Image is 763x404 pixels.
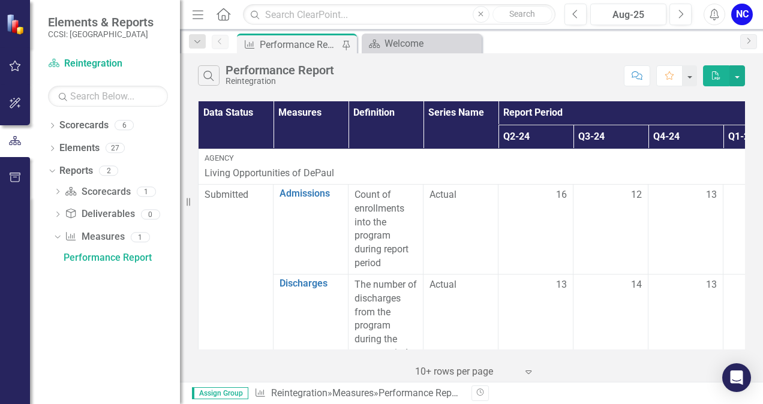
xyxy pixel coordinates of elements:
button: NC [731,4,753,25]
div: Performance Report [260,37,339,52]
td: Double-Click to Edit [648,274,723,364]
td: Double-Click to Edit [498,274,573,364]
span: Elements & Reports [48,15,154,29]
td: Double-Click to Edit [648,184,723,274]
span: 13 [556,278,567,292]
small: CCSI: [GEOGRAPHIC_DATA] [48,29,154,39]
a: Reintegration [271,387,328,399]
a: Scorecards [65,185,130,199]
a: Measures [65,230,124,244]
a: Deliverables [65,207,134,221]
span: 13 [706,278,717,292]
td: Double-Click to Edit [573,184,648,274]
span: 12 [631,188,642,202]
div: 0 [141,209,160,219]
img: ClearPoint Strategy [6,13,27,34]
div: 27 [106,143,125,153]
div: Open Intercom Messenger [722,363,751,392]
span: Assign Group [192,387,248,399]
span: Search [509,9,535,19]
div: Performance Report [226,64,334,77]
div: Reintegration [226,77,334,86]
div: Performance Report [379,387,463,399]
td: Double-Click to Edit Right Click for Context Menu [274,184,349,274]
td: Double-Click to Edit [498,184,573,274]
a: Performance Report [61,248,180,267]
div: The number of discharges from the program during the report period [355,278,417,360]
span: 13 [706,188,717,202]
a: Reports [59,164,93,178]
div: Count of enrollments into the program during report period [355,188,417,270]
a: Measures [332,387,374,399]
button: Aug-25 [590,4,666,25]
a: Reintegration [48,57,168,71]
td: Double-Click to Edit Right Click for Context Menu [274,274,349,364]
div: 2 [99,165,118,176]
a: Discharges [280,278,342,289]
input: Search ClearPoint... [243,4,555,25]
button: Search [492,6,552,23]
a: Admissions [280,188,342,199]
div: 6 [115,120,134,131]
a: Elements [59,141,100,155]
div: 1 [131,232,150,242]
a: Scorecards [59,119,109,132]
input: Search Below... [48,86,168,107]
span: 14 [631,278,642,292]
span: Actual [429,278,492,292]
div: Welcome [384,36,479,51]
div: » » [254,387,462,400]
span: 16 [556,188,567,202]
td: Double-Click to Edit [573,274,648,364]
a: Welcome [365,36,479,51]
div: 1 [137,186,156,197]
span: Submitted [205,189,248,200]
div: Performance Report [64,252,180,263]
span: Actual [429,188,492,202]
div: Aug-25 [594,8,662,22]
